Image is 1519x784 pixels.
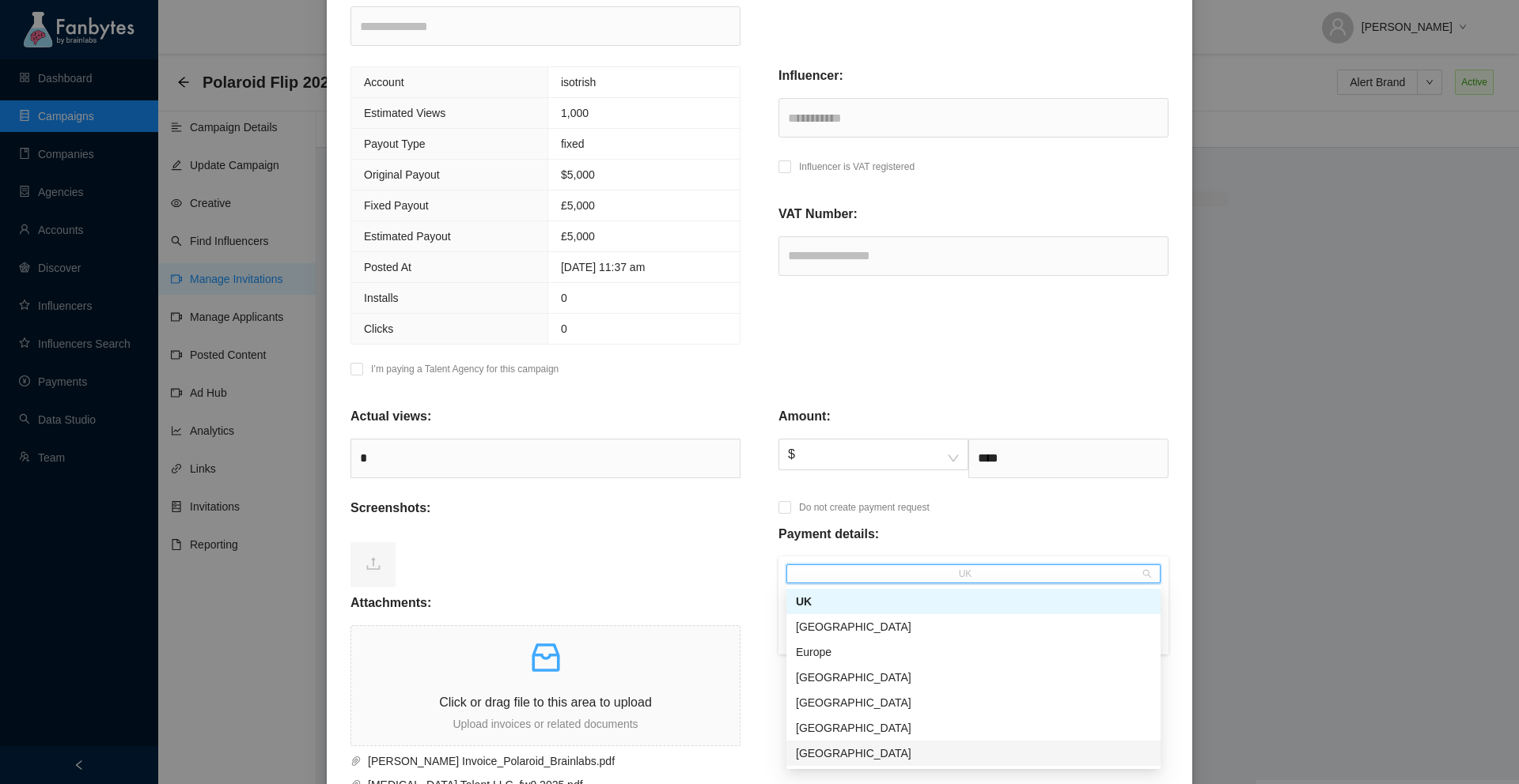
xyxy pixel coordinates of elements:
[561,322,567,335] span: 0
[561,261,645,273] span: [DATE] 11:37 am
[796,643,1151,661] div: Europe
[366,556,381,571] span: upload
[561,199,595,212] span: £5,000
[371,361,559,377] p: I’m paying a Talent Agency for this campaign
[561,107,589,119] span: 1,000
[351,692,740,712] p: Click or drag file to this area to upload
[561,168,595,181] span: $ 5,000
[561,292,567,304] span: 0
[351,626,740,745] span: inboxClick or drag file to this area to uploadUpload invoices or related documents
[351,715,740,733] p: Upload invoices or related documents
[799,499,930,515] p: Do not create payment request
[793,565,1154,582] span: UK
[786,665,1161,690] div: New Zealand
[350,594,431,612] p: Attachments:
[796,694,1151,711] div: [GEOGRAPHIC_DATA]
[786,639,1161,665] div: Europe
[786,690,1161,715] div: Australia
[364,138,426,150] span: Payout Type
[364,168,440,181] span: Original Payout
[364,107,445,119] span: Estimated Views
[796,618,1151,635] div: [GEOGRAPHIC_DATA]
[778,66,843,85] p: Influencer:
[527,639,565,677] span: inbox
[561,138,585,150] span: fixed
[796,744,1151,762] div: [GEOGRAPHIC_DATA]
[350,407,431,426] p: Actual views:
[796,669,1151,686] div: [GEOGRAPHIC_DATA]
[364,322,393,335] span: Clicks
[350,499,430,518] p: Screenshots:
[786,614,1161,639] div: USA
[799,159,915,175] p: Influencer is VAT registered
[364,292,399,304] span: Installs
[364,199,429,212] span: Fixed Payout
[364,76,404,89] span: Account
[786,741,1161,766] div: Canada
[364,230,451,243] span: Estimated Payout
[350,756,362,767] span: paper-clip
[561,230,595,243] span: £5,000
[778,525,879,544] p: Payment details:
[364,261,411,273] span: Posted At
[561,76,596,89] span: isotrish
[778,205,858,224] p: VAT Number:
[786,589,1161,614] div: UK
[796,593,1151,610] div: UK
[788,439,959,469] span: $
[778,407,831,426] p: Amount:
[786,715,1161,741] div: Philippines
[362,752,722,770] span: Trish Roque Invoice_Polaroid_Brainlabs.pdf
[796,719,1151,737] div: [GEOGRAPHIC_DATA]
